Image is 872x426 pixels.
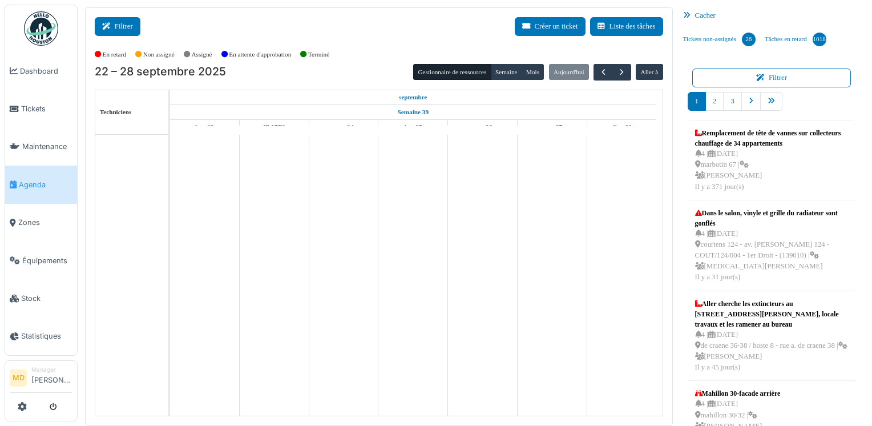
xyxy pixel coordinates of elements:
a: 25 septembre 2025 [401,120,425,134]
button: Aujourd'hui [549,64,589,80]
div: 4 | [DATE] marbotin 67 | [PERSON_NAME] Il y a 371 jour(s) [695,148,849,192]
span: Zones [18,217,72,228]
span: Maintenance [22,141,72,152]
label: En retard [103,50,126,59]
button: Précédent [594,64,612,81]
span: Stock [21,293,72,304]
a: Tickets non-assignés [679,24,760,55]
a: Maintenance [5,128,77,166]
li: MD [10,369,27,387]
span: Techniciens [100,108,132,115]
a: 22 septembre 2025 [396,90,430,105]
div: Mahillon 30-facade arrière [695,388,781,399]
img: Badge_color-CXgf-gQk.svg [24,11,58,46]
a: Équipements [5,242,77,279]
label: Non assigné [143,50,175,59]
div: Aller cherche les extincteurs au [STREET_ADDRESS][PERSON_NAME], locale travaux et les ramener au ... [695,299,849,329]
a: 27 septembre 2025 [539,120,565,134]
a: Tickets [5,90,77,127]
a: Agenda [5,166,77,203]
span: Équipements [22,255,72,266]
span: Tickets [21,103,72,114]
span: Statistiques [21,331,72,341]
button: Créer un ticket [515,17,586,36]
label: En attente d'approbation [229,50,291,59]
button: Suivant [612,64,631,81]
a: Tâches en retard [760,24,831,55]
label: Terminé [308,50,329,59]
div: Dans le salon, vinyle et grille du radiateur sont gonflés [695,208,849,228]
a: Statistiques [5,318,77,355]
a: 22 septembre 2025 [192,120,216,134]
button: Liste des tâches [590,17,663,36]
a: Dashboard [5,52,77,90]
a: Dans le salon, vinyle et grille du radiateur sont gonflés 4 |[DATE] courtens 124 - av. [PERSON_NA... [692,205,851,286]
h2: 22 – 28 septembre 2025 [95,65,226,79]
div: 1018 [813,33,826,46]
a: Aller cherche les extincteurs au [STREET_ADDRESS][PERSON_NAME], locale travaux et les ramener au ... [692,296,851,376]
button: Filtrer [95,17,140,36]
div: 26 [742,33,756,46]
a: 28 septembre 2025 [608,120,634,134]
button: Semaine [491,64,522,80]
button: Mois [522,64,544,80]
a: 24 septembre 2025 [331,120,357,134]
button: Gestionnaire de ressources [413,64,491,80]
a: 23 septembre 2025 [261,120,288,134]
a: Remplacement de tête de vannes sur collecteurs chauffage de 34 appartements 4 |[DATE] marbotin 67... [692,125,851,195]
span: Agenda [19,179,72,190]
div: Manager [31,365,72,374]
li: [PERSON_NAME] [31,365,72,390]
div: 4 | [DATE] courtens 124 - av. [PERSON_NAME] 124 - COUT/124/004 - 1er Droit - (139010) | [MEDICAL_... [695,228,849,283]
button: Filtrer [692,69,851,87]
a: 1 [688,92,706,111]
div: 4 | [DATE] de craene 36-38 / hoste 8 - rue a. de craene 38 | [PERSON_NAME] Il y a 45 jour(s) [695,329,849,373]
a: 26 septembre 2025 [470,120,495,134]
div: Cacher [679,7,865,24]
a: MD Manager[PERSON_NAME] [10,365,72,393]
span: Dashboard [20,66,72,77]
a: Semaine 39 [395,105,431,119]
label: Assigné [192,50,212,59]
a: 2 [705,92,724,111]
a: Zones [5,204,77,242]
nav: pager [688,92,856,120]
a: Stock [5,279,77,317]
a: 3 [723,92,741,111]
div: Remplacement de tête de vannes sur collecteurs chauffage de 34 appartements [695,128,849,148]
button: Aller à [636,64,663,80]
